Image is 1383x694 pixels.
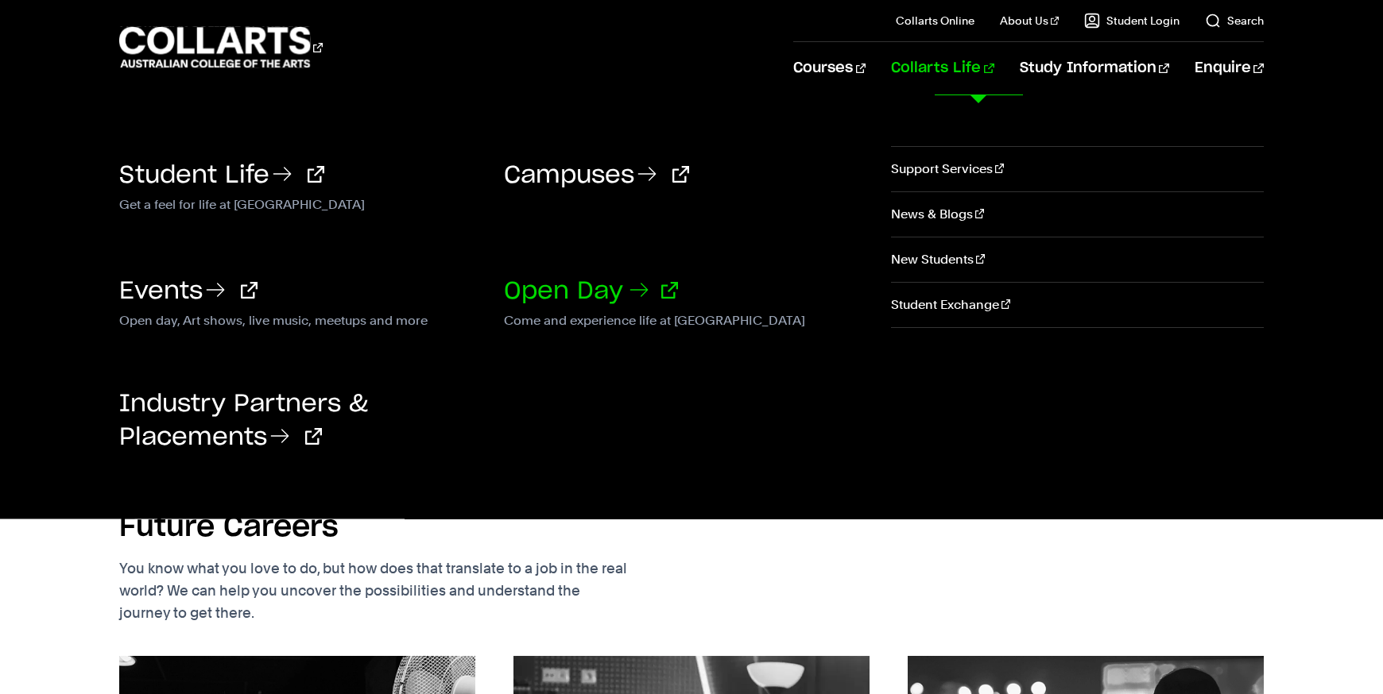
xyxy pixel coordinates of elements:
[119,310,480,329] p: Open day, Art shows, live music, meetups and more
[891,147,1264,191] a: Support Services
[504,310,865,329] p: Come and experience life at [GEOGRAPHIC_DATA]
[504,164,689,187] a: Campuses
[119,194,480,213] p: Get a feel for life at [GEOGRAPHIC_DATA]
[896,13,974,29] a: Collarts Online
[1195,42,1264,94] a: Enquire
[504,280,678,303] a: Open Day
[1084,13,1180,29] a: Student Login
[1020,42,1169,94] a: Study Information
[119,557,699,624] p: You know what you love to do, but how does that translate to a job in the real world? We can help...
[891,42,994,94] a: Collarts Life
[793,42,866,94] a: Courses
[891,192,1264,237] a: News & Blogs
[891,283,1264,327] a: Student Exchange
[119,392,368,449] a: Industry Partners & Placements
[119,25,323,70] div: Go to homepage
[119,510,339,545] h2: Future Careers
[1205,13,1264,29] a: Search
[119,164,324,187] a: Student Life
[1000,13,1059,29] a: About Us
[891,237,1264,282] a: New Students
[119,280,258,303] a: Events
